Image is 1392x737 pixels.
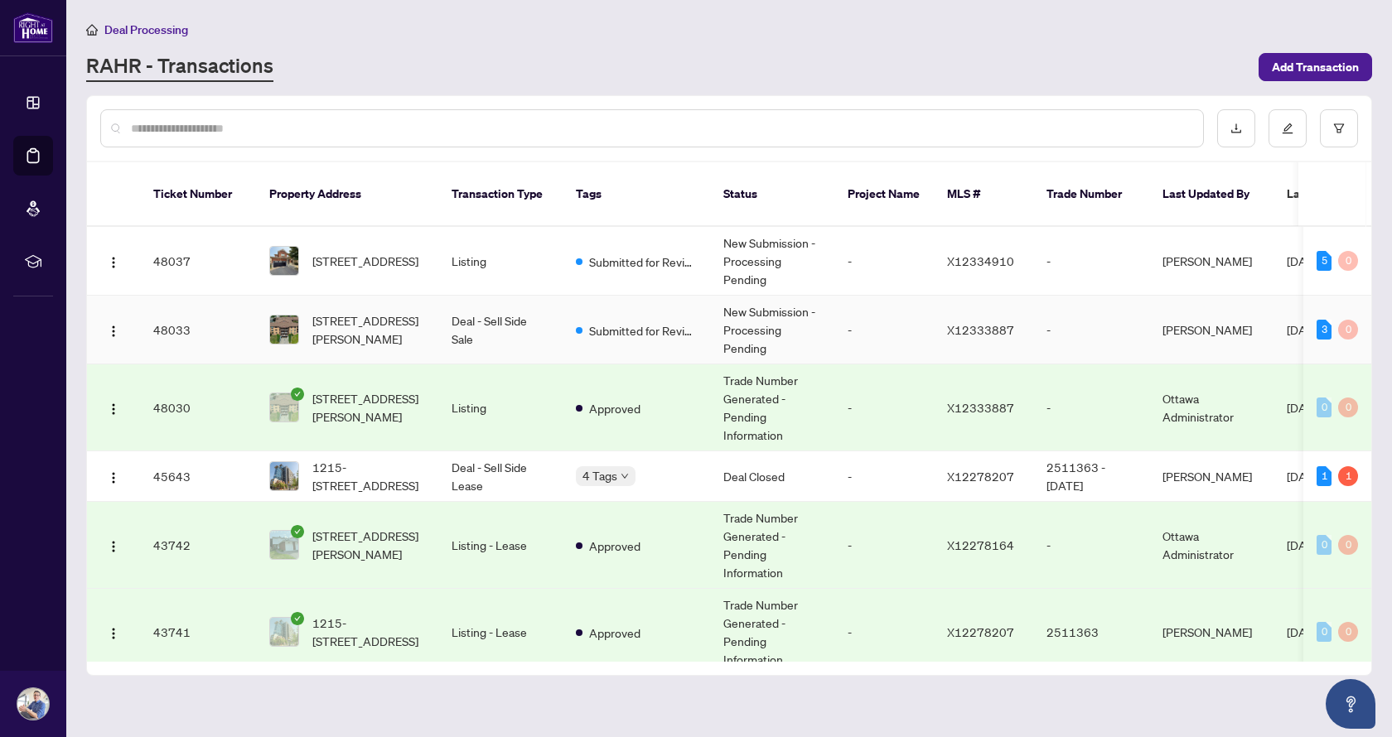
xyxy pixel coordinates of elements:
[710,227,834,296] td: New Submission - Processing Pending
[100,248,127,274] button: Logo
[934,162,1033,227] th: MLS #
[621,472,629,480] span: down
[107,402,120,416] img: Logo
[1149,364,1274,451] td: Ottawa Administrator
[270,618,298,646] img: thumbnail-img
[1317,535,1332,555] div: 0
[1149,162,1274,227] th: Last Updated By
[710,502,834,589] td: Trade Number Generated - Pending Information
[438,589,563,676] td: Listing - Lease
[834,227,934,296] td: -
[107,325,120,338] img: Logo
[1149,227,1274,296] td: [PERSON_NAME]
[834,364,934,451] td: -
[563,162,710,227] th: Tags
[834,162,934,227] th: Project Name
[140,296,256,364] td: 48033
[270,462,298,490] img: thumbnail-img
[1287,185,1388,203] span: Last Modified Date
[1033,502,1149,589] td: -
[140,502,256,589] td: 43742
[1282,123,1293,134] span: edit
[100,619,127,645] button: Logo
[270,316,298,344] img: thumbnail-img
[291,525,304,538] span: check-circle
[270,247,298,275] img: thumbnail-img
[107,627,120,640] img: Logo
[1317,320,1332,340] div: 3
[312,389,425,426] span: [STREET_ADDRESS][PERSON_NAME]
[589,321,697,340] span: Submitted for Review
[312,252,418,270] span: [STREET_ADDRESS]
[100,316,127,343] button: Logo
[1230,123,1242,134] span: download
[140,162,256,227] th: Ticket Number
[834,502,934,589] td: -
[107,471,120,484] img: Logo
[256,162,438,227] th: Property Address
[1033,296,1149,364] td: -
[589,624,640,642] span: Approved
[438,296,563,364] td: Deal - Sell Side Sale
[312,458,425,494] span: 1215-[STREET_ADDRESS]
[312,311,425,348] span: [STREET_ADDRESS][PERSON_NAME]
[1272,54,1359,80] span: Add Transaction
[582,466,617,485] span: 4 Tags
[947,253,1014,268] span: X12334910
[270,393,298,421] img: thumbnail-img
[947,400,1014,415] span: X12333887
[1287,469,1323,484] span: [DATE]
[312,614,425,650] span: 1215-[STREET_ADDRESS]
[438,227,563,296] td: Listing
[1033,162,1149,227] th: Trade Number
[1338,320,1358,340] div: 0
[710,296,834,364] td: New Submission - Processing Pending
[107,540,120,553] img: Logo
[589,399,640,417] span: Approved
[947,469,1014,484] span: X12278207
[710,364,834,451] td: Trade Number Generated - Pending Information
[1149,589,1274,676] td: [PERSON_NAME]
[1326,679,1375,729] button: Open asap
[1317,466,1332,486] div: 1
[438,451,563,502] td: Deal - Sell Side Lease
[589,253,697,271] span: Submitted for Review
[86,24,98,36] span: home
[140,364,256,451] td: 48030
[710,589,834,676] td: Trade Number Generated - Pending Information
[1033,451,1149,502] td: 2511363 - [DATE]
[100,463,127,489] button: Logo
[1149,502,1274,589] td: Ottawa Administrator
[13,12,53,43] img: logo
[1287,624,1323,639] span: [DATE]
[270,531,298,559] img: thumbnail-img
[1338,535,1358,555] div: 0
[1333,123,1345,134] span: filter
[1259,53,1372,81] button: Add Transaction
[1287,400,1323,415] span: [DATE]
[834,451,934,502] td: -
[1338,466,1358,486] div: 1
[1320,109,1358,147] button: filter
[1317,622,1332,642] div: 0
[1338,622,1358,642] div: 0
[947,624,1014,639] span: X12278207
[1287,537,1323,552] span: [DATE]
[438,364,563,451] td: Listing
[1149,451,1274,502] td: [PERSON_NAME]
[104,22,188,37] span: Deal Processing
[947,322,1014,337] span: X12333887
[1338,397,1358,417] div: 0
[1287,253,1323,268] span: [DATE]
[1149,296,1274,364] td: [PERSON_NAME]
[1317,251,1332,271] div: 5
[947,537,1014,552] span: X12278164
[140,227,256,296] td: 48037
[834,589,934,676] td: -
[834,296,934,364] td: -
[1033,227,1149,296] td: -
[1317,397,1332,417] div: 0
[438,502,563,589] td: Listing - Lease
[1033,364,1149,451] td: -
[1269,109,1307,147] button: edit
